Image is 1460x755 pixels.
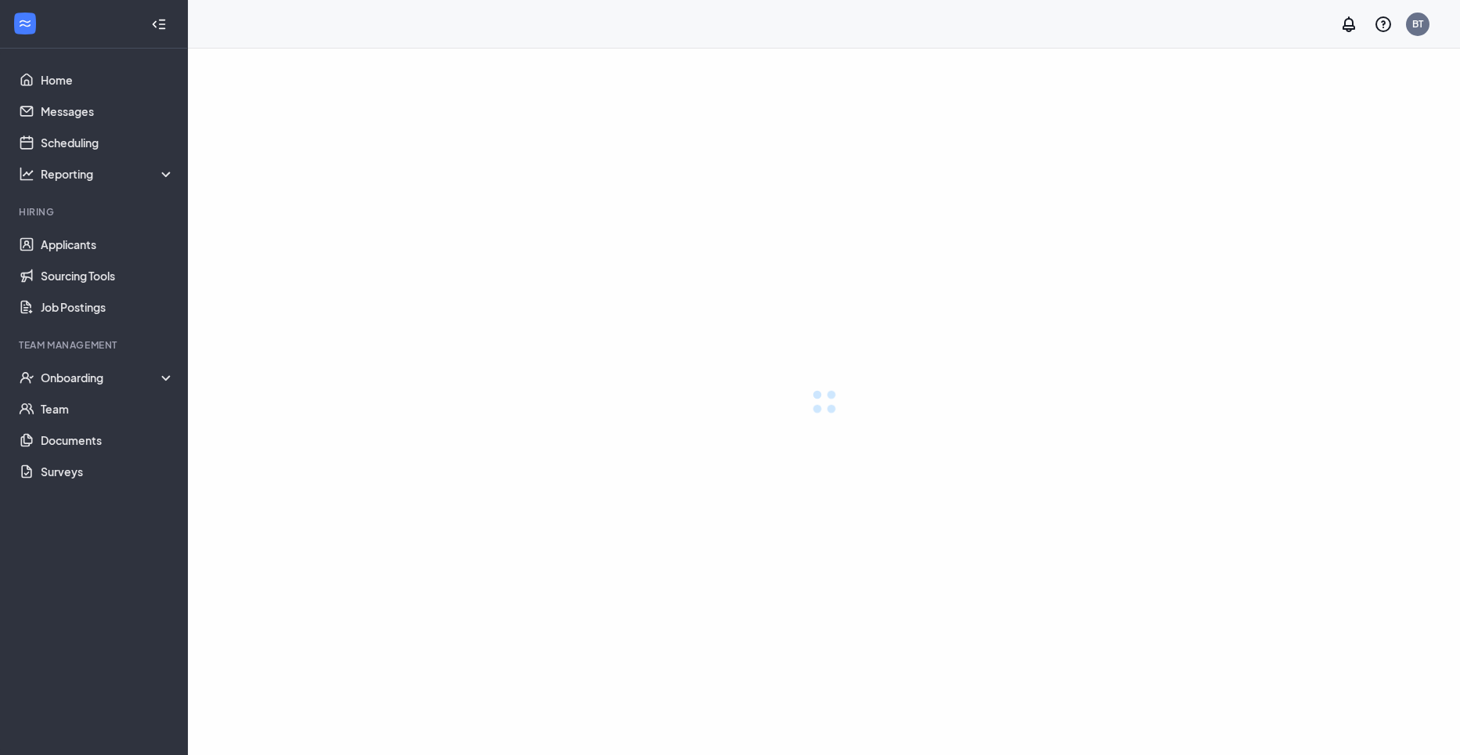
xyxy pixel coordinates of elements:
[19,205,171,219] div: Hiring
[41,260,175,291] a: Sourcing Tools
[151,16,167,32] svg: Collapse
[41,393,175,424] a: Team
[19,338,171,352] div: Team Management
[1412,17,1423,31] div: BT
[19,166,34,182] svg: Analysis
[41,166,175,182] div: Reporting
[41,291,175,323] a: Job Postings
[41,64,175,96] a: Home
[17,16,33,31] svg: WorkstreamLogo
[19,370,34,385] svg: UserCheck
[1339,15,1358,34] svg: Notifications
[1374,15,1393,34] svg: QuestionInfo
[41,127,175,158] a: Scheduling
[41,456,175,487] a: Surveys
[41,96,175,127] a: Messages
[41,229,175,260] a: Applicants
[41,424,175,456] a: Documents
[41,370,175,385] div: Onboarding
